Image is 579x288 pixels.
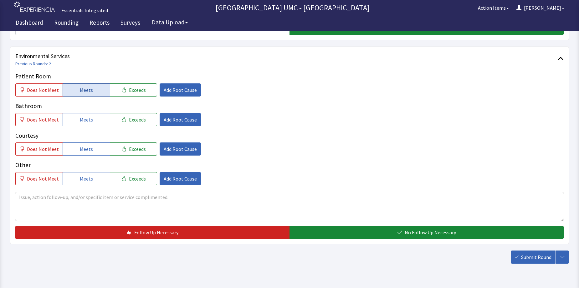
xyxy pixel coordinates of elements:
button: Add Root Cause [160,142,201,156]
a: Reports [85,16,114,31]
span: Does Not Meet [27,175,59,182]
button: Meets [63,172,110,185]
button: Exceeds [110,142,157,156]
span: Add Root Cause [164,116,197,123]
button: Does Not Meet [15,113,63,126]
button: Follow Up Necessary [15,226,289,239]
p: Courtesy [15,131,564,140]
button: Meets [63,83,110,97]
button: Add Root Cause [160,172,201,185]
a: Surveys [116,16,145,31]
button: Exceeds [110,172,157,185]
a: Rounding [49,16,83,31]
button: Submit Round [511,251,556,264]
button: Add Root Cause [160,83,201,97]
p: Patient Room [15,72,564,81]
span: Environmental Services [15,52,558,61]
p: Other [15,161,564,170]
button: Exceeds [110,83,157,97]
span: Does Not Meet [27,145,59,153]
span: Exceeds [129,145,146,153]
span: Meets [80,86,93,94]
span: No Follow Up Necessary [405,229,456,236]
span: Does Not Meet [27,86,59,94]
button: Data Upload [148,17,192,28]
p: Bathroom [15,102,564,111]
span: Meets [80,175,93,182]
span: Exceeds [129,86,146,94]
span: Submit Round [521,253,551,261]
span: Meets [80,145,93,153]
button: No Follow Up Necessary [289,226,564,239]
a: Previous Rounds: 2 [15,61,51,67]
span: Exceeds [129,116,146,123]
span: Exceeds [129,175,146,182]
button: [PERSON_NAME] [513,2,568,14]
span: Add Root Cause [164,86,197,94]
button: Does Not Meet [15,142,63,156]
span: Meets [80,116,93,123]
button: Does Not Meet [15,172,63,185]
button: Action Items [474,2,513,14]
button: Meets [63,113,110,126]
span: Add Root Cause [164,175,197,182]
span: Follow Up Necessary [134,229,178,236]
span: Add Root Cause [164,145,197,153]
button: Meets [63,142,110,156]
a: Dashboard [11,16,48,31]
div: Essentials Integrated [61,7,108,14]
button: Does Not Meet [15,83,63,97]
button: Exceeds [110,113,157,126]
p: [GEOGRAPHIC_DATA] UMC - [GEOGRAPHIC_DATA] [111,3,474,13]
img: experiencia_logo.png [14,2,55,12]
span: Does Not Meet [27,116,59,123]
button: Add Root Cause [160,113,201,126]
